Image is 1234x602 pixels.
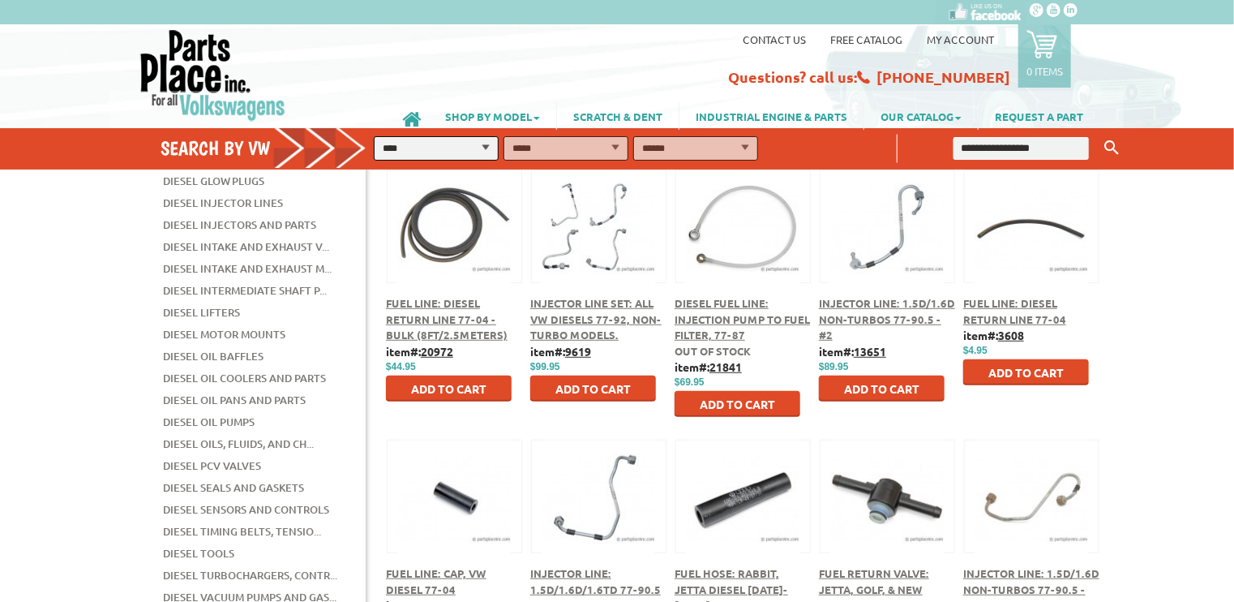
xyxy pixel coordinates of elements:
a: Diesel Intermediate Shaft P... [163,280,327,301]
span: Out of stock [675,344,751,358]
a: Diesel PCV Valves [163,455,261,476]
span: Add to Cart [555,381,631,396]
span: Add to Cart [844,381,919,396]
span: Add to Cart [411,381,486,396]
a: Diesel Intake and Exhaust M... [163,258,332,279]
a: Fuel Line: Diesel Return Line 77-04 [963,296,1066,326]
span: $89.95 [819,361,849,372]
b: item#: [963,328,1024,342]
u: 9619 [565,344,591,359]
span: $69.95 [675,376,705,388]
span: Add to Cart [700,397,775,411]
u: 13651 [854,344,886,359]
a: Diesel Lifters [163,302,240,323]
u: 3608 [998,328,1024,342]
a: Diesel Fuel Line: Injection Pump to Fuel Filter, 77-87 [675,296,810,342]
u: 21841 [709,359,742,374]
a: Fuel Line: Diesel Return Line 77-04 - Bulk (8ft/2.5meters) [386,296,508,342]
a: 0 items [1018,24,1071,88]
p: 0 items [1026,64,1063,78]
span: Add to Cart [988,365,1064,380]
a: Diesel Sensors and Controls [163,499,329,520]
b: item#: [386,344,453,359]
a: Diesel Oils, Fluids, and Ch... [163,433,314,454]
a: Diesel Glow Plugs [163,170,264,191]
a: Contact us [743,32,806,46]
span: $4.95 [963,345,988,356]
b: item#: [530,344,591,359]
a: Diesel Injectors and Parts [163,214,316,235]
a: OUR CATALOG [864,102,978,130]
button: Add to Cart [675,391,800,417]
a: Diesel Turbochargers, Contr... [163,565,337,586]
a: Diesel Oil Pumps [163,411,255,432]
button: Add to Cart [386,376,512,402]
u: 20972 [421,344,453,359]
a: Diesel Timing Belts, Tensio... [163,521,321,542]
a: Diesel Oil Baffles [163,346,264,367]
a: Diesel Seals and Gaskets [163,477,304,498]
a: My Account [927,32,994,46]
a: Diesel Oil Pans and Parts [163,389,306,411]
button: Keyword Search [1099,135,1124,161]
button: Add to Cart [819,376,945,402]
a: SHOP BY MODEL [429,102,556,130]
a: SCRATCH & DENT [557,102,679,130]
h4: Search by VW [161,136,383,160]
b: item#: [675,359,742,374]
a: Diesel Intake and Exhaust V... [163,236,329,257]
a: INDUSTRIAL ENGINE & PARTS [679,102,863,130]
a: Diesel Tools [163,543,234,564]
a: REQUEST A PART [979,102,1099,130]
a: Injector Line: 1.5D/1.6D non-turbos 77-90.5 - #2 [819,296,955,342]
a: Diesel Oil Coolers and Parts [163,368,326,389]
a: Fuel Line: Cap, VW Diesel 77-04 [386,566,486,596]
button: Add to Cart [963,359,1089,385]
span: $44.95 [386,361,416,372]
a: Diesel Injector Lines [163,192,283,213]
b: item#: [819,344,886,359]
a: Injector Line Set: All VW Diesels 77-92, Non-Turbo models. [530,296,662,342]
img: Parts Place Inc! [139,28,287,122]
button: Add to Cart [530,376,656,402]
a: Diesel Motor Mounts [163,324,285,345]
span: $99.95 [530,361,560,372]
a: Free Catalog [830,32,902,46]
